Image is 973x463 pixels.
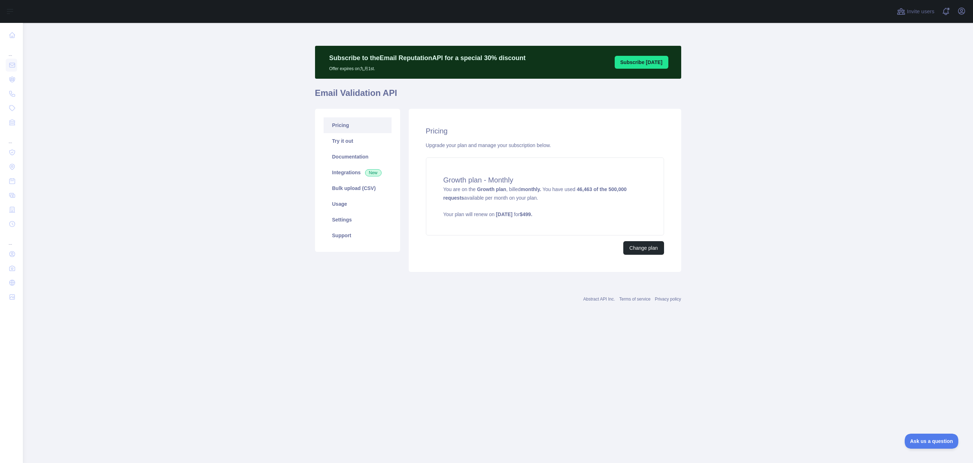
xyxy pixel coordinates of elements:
[6,130,17,145] div: ...
[443,186,647,218] span: You are on the , billed You have used available per month on your plan.
[6,232,17,246] div: ...
[324,165,392,180] a: Integrations New
[615,56,668,69] button: Subscribe [DATE]
[907,8,934,16] span: Invite users
[655,297,681,302] a: Privacy policy
[477,186,506,192] strong: Growth plan
[324,180,392,196] a: Bulk upload (CSV)
[315,87,681,104] h1: Email Validation API
[905,434,959,449] iframe: Toggle Customer Support
[324,149,392,165] a: Documentation
[365,169,382,176] span: New
[324,117,392,133] a: Pricing
[443,211,647,218] p: Your plan will renew on for
[895,6,936,17] button: Invite users
[521,186,541,192] strong: monthly.
[520,211,532,217] strong: $ 499 .
[329,63,526,72] p: Offer expires on 九月 1st.
[324,196,392,212] a: Usage
[329,53,526,63] p: Subscribe to the Email Reputation API for a special 30 % discount
[6,43,17,57] div: ...
[496,211,512,217] strong: [DATE]
[324,212,392,228] a: Settings
[583,297,615,302] a: Abstract API Inc.
[426,126,664,136] h2: Pricing
[426,142,664,149] div: Upgrade your plan and manage your subscription below.
[324,228,392,243] a: Support
[443,175,647,185] h4: Growth plan - Monthly
[619,297,650,302] a: Terms of service
[623,241,664,255] button: Change plan
[324,133,392,149] a: Try it out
